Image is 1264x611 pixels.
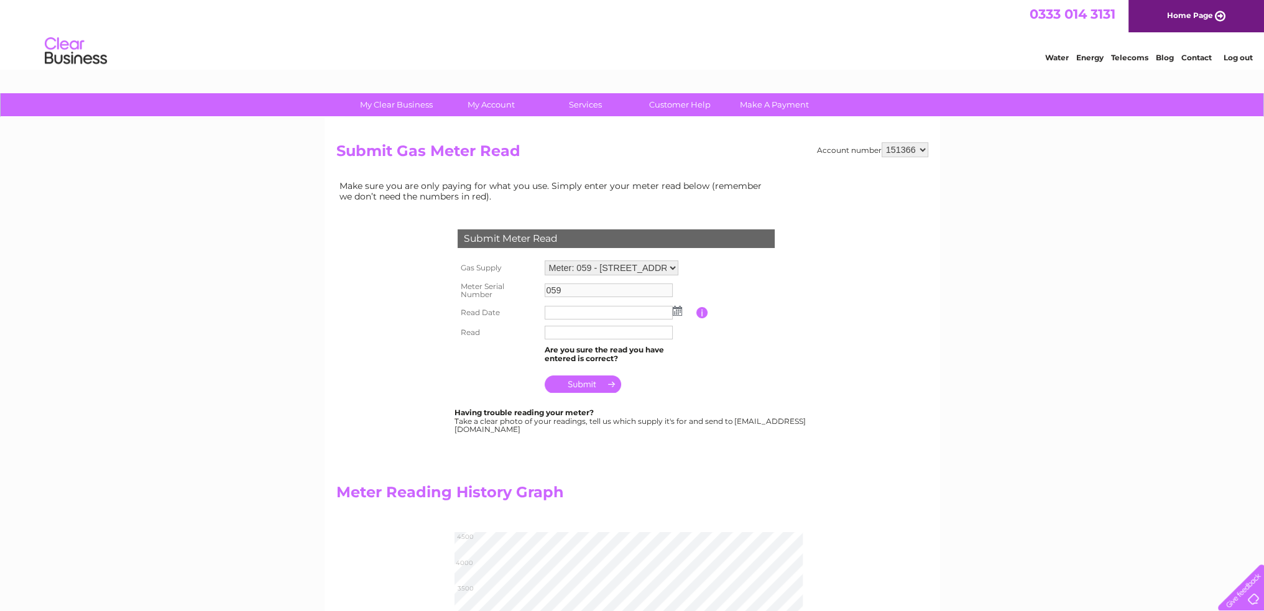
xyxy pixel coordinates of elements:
[1156,53,1174,62] a: Blog
[545,375,621,393] input: Submit
[454,303,542,323] th: Read Date
[1181,53,1212,62] a: Contact
[336,484,772,507] h2: Meter Reading History Graph
[336,178,772,204] td: Make sure you are only paying for what you use. Simply enter your meter read below (remember we d...
[440,93,542,116] a: My Account
[339,7,926,60] div: Clear Business is a trading name of Verastar Limited (registered in [GEOGRAPHIC_DATA] No. 3667643...
[1045,53,1069,62] a: Water
[673,306,682,316] img: ...
[1223,53,1252,62] a: Log out
[454,257,542,278] th: Gas Supply
[454,278,542,303] th: Meter Serial Number
[629,93,731,116] a: Customer Help
[542,342,696,366] td: Are you sure the read you have entered is correct?
[1076,53,1104,62] a: Energy
[696,307,708,318] input: Information
[336,142,928,166] h2: Submit Gas Meter Read
[534,93,637,116] a: Services
[1030,6,1115,22] a: 0333 014 3131
[454,323,542,342] th: Read
[1111,53,1148,62] a: Telecoms
[458,229,775,248] div: Submit Meter Read
[817,142,928,157] div: Account number
[454,408,594,417] b: Having trouble reading your meter?
[345,93,448,116] a: My Clear Business
[44,32,108,70] img: logo.png
[723,93,826,116] a: Make A Payment
[454,408,808,434] div: Take a clear photo of your readings, tell us which supply it's for and send to [EMAIL_ADDRESS][DO...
